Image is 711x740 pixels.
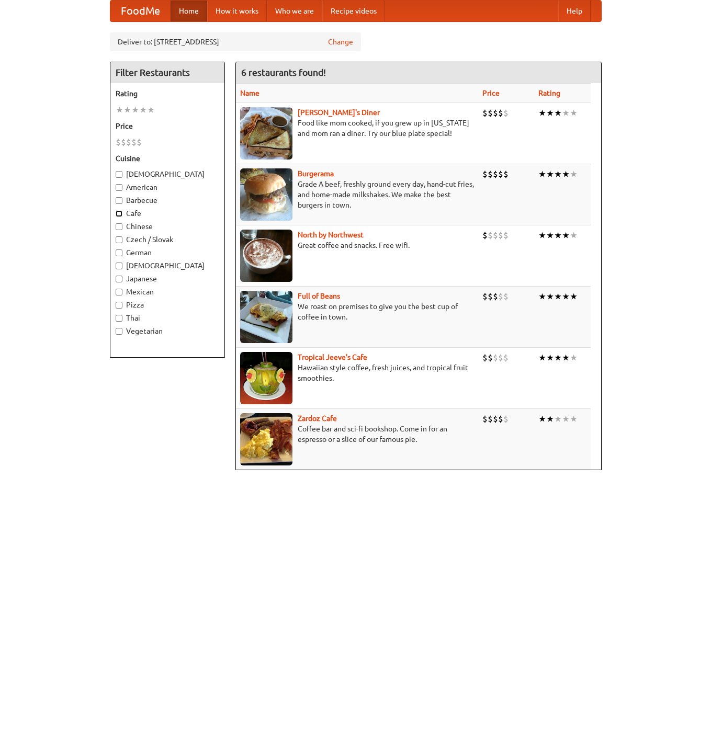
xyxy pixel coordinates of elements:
[116,136,121,148] li: $
[503,107,509,119] li: $
[116,208,219,219] label: Cafe
[570,230,578,241] li: ★
[116,249,122,256] input: German
[116,287,219,297] label: Mexican
[488,107,493,119] li: $
[116,104,123,116] li: ★
[240,424,474,445] p: Coffee bar and sci-fi bookshop. Come in for an espresso or a slice of our famous pie.
[498,352,503,363] li: $
[116,197,122,204] input: Barbecue
[554,107,562,119] li: ★
[116,169,219,179] label: [DEMOGRAPHIC_DATA]
[562,107,570,119] li: ★
[546,413,554,425] li: ★
[126,136,131,148] li: $
[116,313,219,323] label: Thai
[493,168,498,180] li: $
[116,171,122,178] input: [DEMOGRAPHIC_DATA]
[503,230,509,241] li: $
[240,413,292,465] img: zardoz.jpg
[298,231,364,239] b: North by Northwest
[139,104,147,116] li: ★
[240,179,474,210] p: Grade A beef, freshly ground every day, hand-cut fries, and home-made milkshakes. We make the bes...
[546,168,554,180] li: ★
[554,168,562,180] li: ★
[493,230,498,241] li: $
[240,118,474,139] p: Food like mom cooked, if you grew up in [US_STATE] and mom ran a diner. Try our blue plate special!
[562,413,570,425] li: ★
[493,107,498,119] li: $
[538,230,546,241] li: ★
[116,263,122,269] input: [DEMOGRAPHIC_DATA]
[116,315,122,322] input: Thai
[482,89,500,97] a: Price
[137,136,142,148] li: $
[298,414,337,423] a: Zardoz Cafe
[538,352,546,363] li: ★
[116,289,122,295] input: Mexican
[123,104,131,116] li: ★
[328,37,353,47] a: Change
[116,328,122,335] input: Vegetarian
[322,1,385,21] a: Recipe videos
[116,195,219,206] label: Barbecue
[498,291,503,302] li: $
[503,291,509,302] li: $
[116,88,219,99] h5: Rating
[116,260,219,271] label: [DEMOGRAPHIC_DATA]
[116,300,219,310] label: Pizza
[488,413,493,425] li: $
[498,230,503,241] li: $
[147,104,155,116] li: ★
[503,168,509,180] li: $
[498,168,503,180] li: $
[110,62,224,83] h4: Filter Restaurants
[570,291,578,302] li: ★
[482,168,488,180] li: $
[298,108,380,117] a: [PERSON_NAME]'s Diner
[240,240,474,251] p: Great coffee and snacks. Free wifi.
[570,168,578,180] li: ★
[116,210,122,217] input: Cafe
[131,104,139,116] li: ★
[503,352,509,363] li: $
[546,107,554,119] li: ★
[298,169,334,178] a: Burgerama
[493,352,498,363] li: $
[240,230,292,282] img: north.jpg
[116,276,122,282] input: Japanese
[298,292,340,300] b: Full of Beans
[116,223,122,230] input: Chinese
[116,121,219,131] h5: Price
[538,413,546,425] li: ★
[116,234,219,245] label: Czech / Slovak
[240,107,292,160] img: sallys.jpg
[482,230,488,241] li: $
[503,413,509,425] li: $
[538,291,546,302] li: ★
[493,413,498,425] li: $
[558,1,591,21] a: Help
[240,89,259,97] a: Name
[171,1,207,21] a: Home
[562,352,570,363] li: ★
[298,353,367,361] a: Tropical Jeeve's Cafe
[116,221,219,232] label: Chinese
[116,247,219,258] label: German
[554,291,562,302] li: ★
[546,291,554,302] li: ★
[538,168,546,180] li: ★
[267,1,322,21] a: Who we are
[562,168,570,180] li: ★
[562,230,570,241] li: ★
[121,136,126,148] li: $
[538,107,546,119] li: ★
[110,32,361,51] div: Deliver to: [STREET_ADDRESS]
[240,362,474,383] p: Hawaiian style coffee, fresh juices, and tropical fruit smoothies.
[488,168,493,180] li: $
[488,291,493,302] li: $
[207,1,267,21] a: How it works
